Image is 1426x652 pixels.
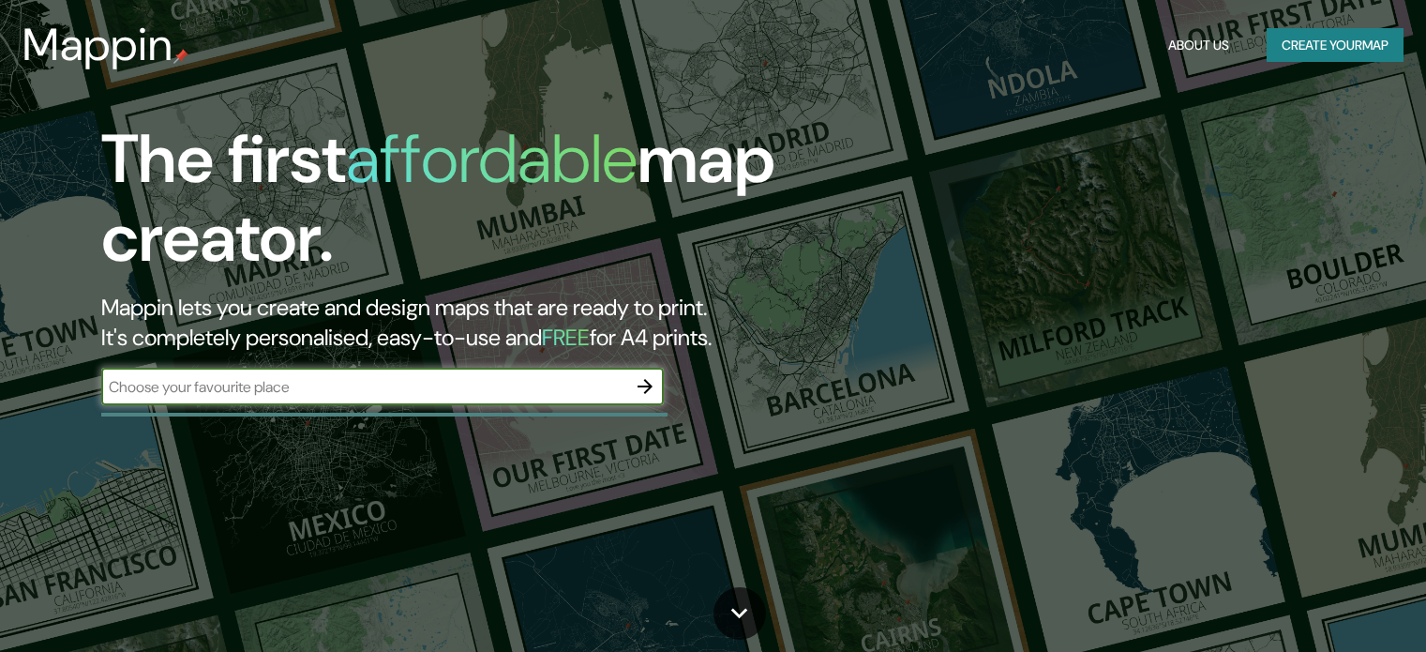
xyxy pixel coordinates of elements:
button: About Us [1161,28,1237,63]
h1: affordable [346,115,638,203]
h5: FREE [542,323,590,352]
h1: The first map creator. [101,120,815,293]
img: mappin-pin [173,49,188,64]
input: Choose your favourite place [101,376,626,398]
h3: Mappin [23,19,173,71]
button: Create yourmap [1267,28,1403,63]
h2: Mappin lets you create and design maps that are ready to print. It's completely personalised, eas... [101,293,815,353]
